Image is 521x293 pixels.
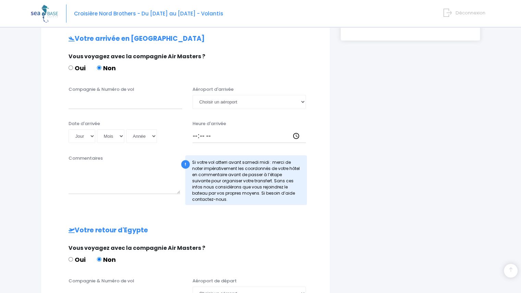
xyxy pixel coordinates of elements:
label: Aéroport d'arrivée [193,86,234,93]
input: Oui [69,257,73,261]
label: Compagnie & Numéro de vol [69,278,134,284]
label: Oui [69,63,86,73]
label: Heure d'arrivée [193,120,226,127]
div: Si votre vol atterri avant samedi midi : merci de noter impérativement les coordonnés de votre hô... [185,155,307,205]
label: Oui [69,255,86,264]
h2: Votre arrivée en [GEOGRAPHIC_DATA] [55,35,316,43]
span: Vous voyagez avec la compagnie Air Masters ? [69,244,205,252]
span: Déconnexion [456,10,485,16]
label: Non [97,255,116,264]
label: Commentaires [69,155,103,162]
div: ! [181,160,190,169]
input: Non [97,65,101,70]
label: Non [97,63,116,73]
input: Non [97,257,101,261]
input: Oui [69,65,73,70]
label: Date d'arrivée [69,120,100,127]
span: Croisière Nord Brothers - Du [DATE] au [DATE] - Volantis [74,10,223,17]
label: Compagnie & Numéro de vol [69,86,134,93]
h2: Votre retour d'Egypte [55,227,316,234]
label: Aéroport de départ [193,278,237,284]
span: Vous voyagez avec la compagnie Air Masters ? [69,52,205,60]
